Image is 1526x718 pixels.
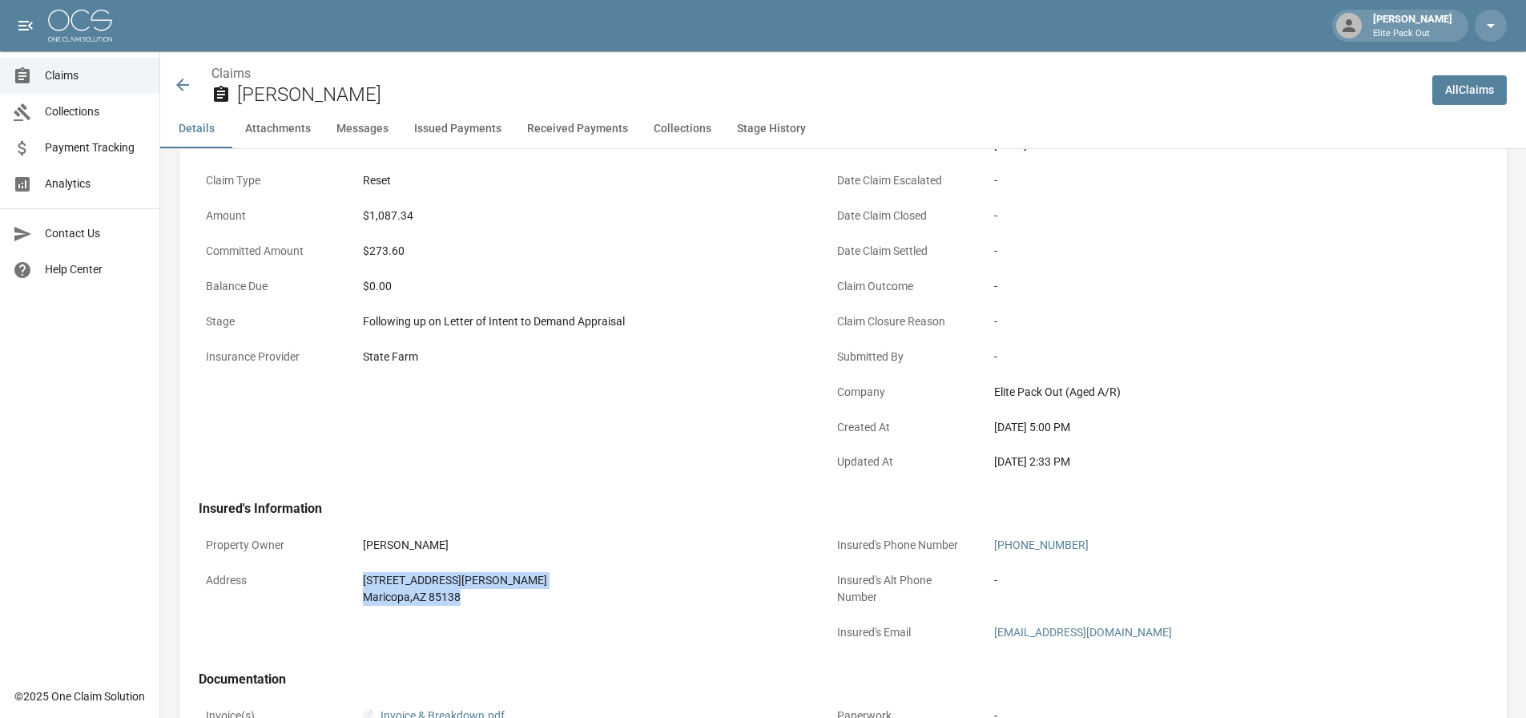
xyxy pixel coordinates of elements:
h2: [PERSON_NAME] [237,83,1419,107]
div: - [994,349,1435,365]
p: Balance Due [199,271,343,302]
div: [PERSON_NAME] [1367,11,1459,40]
span: Contact Us [45,225,147,242]
p: Property Owner [199,530,343,561]
p: Claim Closure Reason [830,306,974,337]
a: [PHONE_NUMBER] [994,538,1089,551]
button: Details [160,110,232,148]
p: Submitted By [830,341,974,373]
div: [STREET_ADDRESS][PERSON_NAME] [363,572,803,589]
button: Stage History [724,110,819,148]
a: AllClaims [1432,75,1507,105]
p: Claim Type [199,165,343,196]
div: $273.60 [363,243,803,260]
a: Claims [211,66,251,81]
p: Elite Pack Out [1373,27,1452,41]
p: Claim Outcome [830,271,974,302]
nav: breadcrumb [211,64,1419,83]
div: © 2025 One Claim Solution [14,688,145,704]
button: Collections [641,110,724,148]
button: Messages [324,110,401,148]
span: Help Center [45,261,147,278]
div: anchor tabs [160,110,1526,148]
button: Received Payments [514,110,641,148]
h4: Insured's Information [199,501,1442,517]
div: [DATE] 2:33 PM [994,454,1435,470]
button: Issued Payments [401,110,514,148]
a: [EMAIL_ADDRESS][DOMAIN_NAME] [994,626,1172,639]
p: Insured's Email [830,617,974,648]
span: Claims [45,67,147,84]
div: - [994,243,1435,260]
div: - [994,278,1435,295]
p: Created At [830,412,974,443]
p: Committed Amount [199,236,343,267]
p: Insured's Phone Number [830,530,974,561]
div: $1,087.34 [363,208,803,224]
div: [DATE] 5:00 PM [994,419,1435,436]
p: Amount [199,200,343,232]
span: Analytics [45,175,147,192]
p: Updated At [830,446,974,478]
span: Payment Tracking [45,139,147,156]
p: Date Claim Settled [830,236,974,267]
button: open drawer [10,10,42,42]
p: Company [830,377,974,408]
p: Insured's Alt Phone Number [830,565,974,613]
span: Collections [45,103,147,120]
h4: Documentation [199,672,1442,688]
div: - [994,208,1435,224]
div: $0.00 [363,278,803,295]
div: Following up on Letter of Intent to Demand Appraisal [363,313,803,330]
div: - [994,313,1435,330]
div: - [994,172,1435,189]
div: - [994,572,1435,589]
p: Insurance Provider [199,341,343,373]
p: Date Claim Closed [830,200,974,232]
button: Attachments [232,110,324,148]
div: State Farm [363,349,803,365]
p: Stage [199,306,343,337]
img: ocs-logo-white-transparent.png [48,10,112,42]
div: Maricopa , AZ 85138 [363,589,803,606]
div: [PERSON_NAME] [363,537,803,554]
p: Date Claim Escalated [830,165,974,196]
div: Reset [363,172,803,189]
p: Address [199,565,343,596]
div: Elite Pack Out (Aged A/R) [994,384,1435,401]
